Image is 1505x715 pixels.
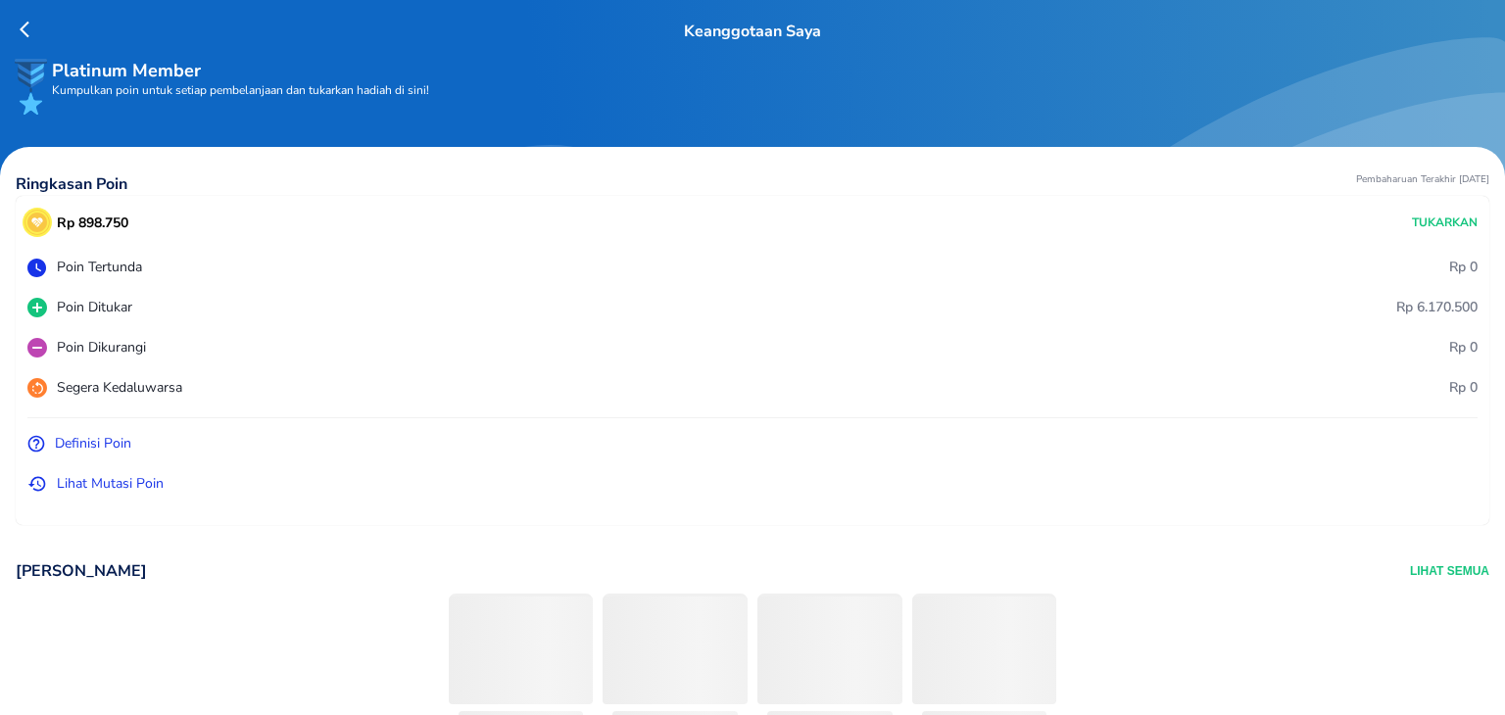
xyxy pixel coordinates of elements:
[55,433,131,453] p: Definisi Poin
[1449,377,1478,398] p: Rp 0
[1356,172,1489,196] p: Pembaharuan Terakhir [DATE]
[684,20,821,43] p: Keanggotaan Saya
[52,58,1490,84] p: Platinum Member
[1449,257,1478,277] p: Rp 0
[16,172,127,196] p: Ringkasan Poin
[603,596,748,704] span: ‌
[1412,214,1478,231] p: Tukarkan
[57,377,182,398] p: Segera Kedaluwarsa
[757,596,902,704] span: ‌
[57,297,132,317] p: Poin Ditukar
[1449,337,1478,357] p: Rp 0
[57,213,128,233] p: Rp 898.750
[52,84,1490,96] p: Kumpulkan poin untuk setiap pembelanjaan dan tukarkan hadiah di sini!
[16,560,147,582] p: [PERSON_NAME]
[57,337,146,357] p: Poin Dikurangi
[1410,560,1489,582] button: Lihat Semua
[912,596,1057,704] span: ‌
[1396,297,1478,317] p: Rp 6.170.500
[449,596,594,704] span: ‌
[57,257,142,277] p: Poin Tertunda
[57,473,164,494] p: Lihat Mutasi Poin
